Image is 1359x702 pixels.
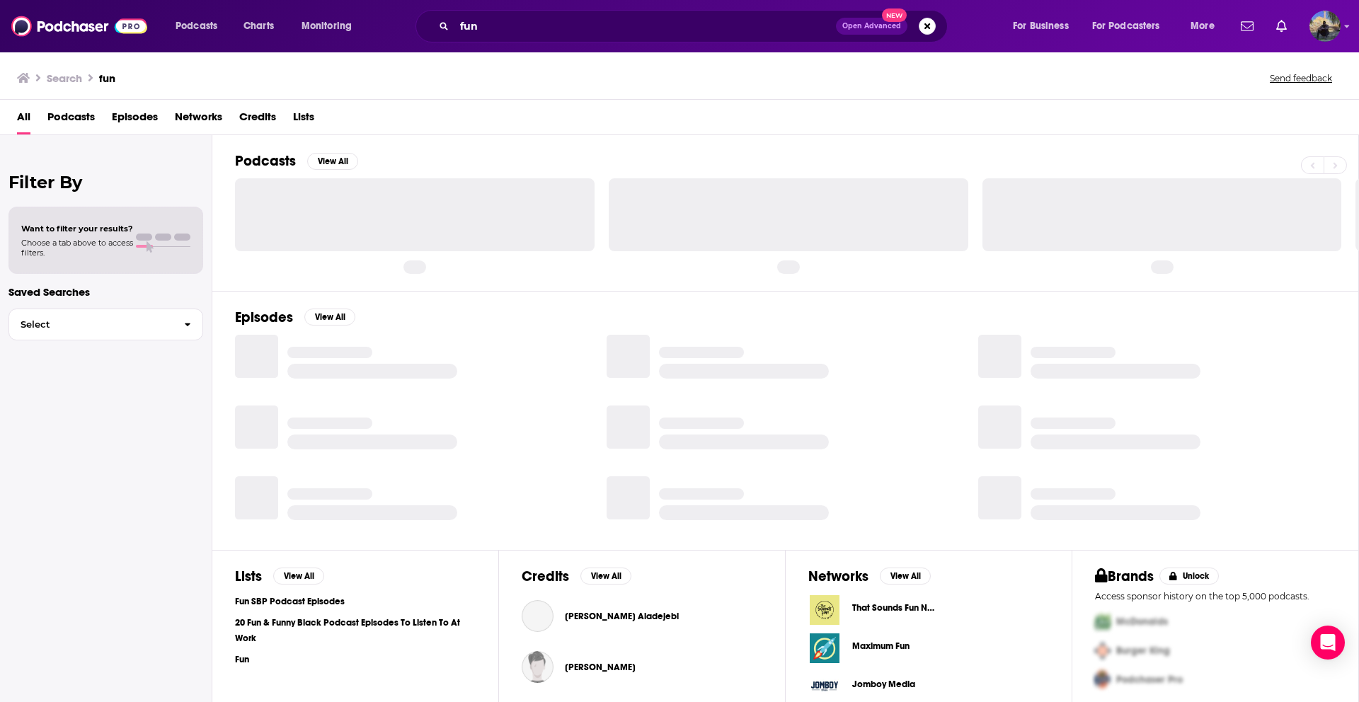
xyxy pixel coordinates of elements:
[47,71,82,85] h3: Search
[304,309,355,326] button: View All
[273,568,324,585] button: View All
[808,594,841,626] img: That Sounds Fun Network logo
[112,105,158,134] a: Episodes
[808,632,1049,664] a: Maximum Fun logoMaximum Fun
[1181,15,1232,38] button: open menu
[166,15,236,38] button: open menu
[1003,15,1086,38] button: open menu
[235,615,476,646] a: 20 Fun & Funny Black Podcast Episodes To Listen To At Work
[21,238,133,258] span: Choose a tab above to access filters.
[522,600,554,632] a: Funké Aladejebi
[882,8,907,22] span: New
[1116,673,1183,685] span: Podchaser Pro
[1266,72,1336,84] button: Send feedback
[292,15,370,38] button: open menu
[852,640,910,652] span: Maximum Fun
[522,568,631,585] a: CreditsView All
[808,568,868,585] h2: Networks
[235,309,355,326] a: EpisodesView All
[522,594,762,639] button: Funké AladejebiFunké Aladejebi
[176,16,217,36] span: Podcasts
[1116,644,1170,656] span: Burger King
[243,16,274,36] span: Charts
[239,105,276,134] a: Credits
[808,632,841,664] img: Maximum Fun logo
[307,153,358,170] button: View All
[8,172,203,192] h2: Filter By
[1309,11,1341,42] img: User Profile
[454,15,836,38] input: Search podcasts, credits, & more...
[175,105,222,134] a: Networks
[1095,591,1336,602] p: Access sponsor history on the top 5,000 podcasts.
[17,105,30,134] a: All
[293,105,314,134] a: Lists
[1092,16,1160,36] span: For Podcasters
[235,568,324,585] a: ListsView All
[1271,14,1292,38] a: Show notifications dropdown
[842,23,901,30] span: Open Advanced
[235,652,249,667] a: Fun
[565,662,636,673] a: Nicole Funari
[565,662,636,673] span: [PERSON_NAME]
[852,602,956,614] span: That Sounds Fun Network
[234,15,282,38] a: Charts
[580,568,631,585] button: View All
[808,594,1049,626] a: That Sounds Fun Network logoThat Sounds Fun Network
[8,309,203,340] button: Select
[21,224,133,234] span: Want to filter your results?
[1095,568,1154,585] h2: Brands
[880,568,931,585] button: View All
[1235,14,1259,38] a: Show notifications dropdown
[235,568,262,585] h2: Lists
[522,651,554,683] img: Nicole Funari
[99,71,115,85] h3: fun
[808,568,931,585] a: NetworksView All
[1089,607,1116,636] img: First Pro Logo
[1116,615,1168,627] span: McDonalds
[1159,568,1220,585] button: Unlock
[1311,626,1345,660] div: Open Intercom Messenger
[1013,16,1069,36] span: For Business
[852,679,915,690] span: Jomboy Media
[1089,636,1116,665] img: Second Pro Logo
[1089,665,1116,694] img: Third Pro Logo
[235,152,296,170] h2: Podcasts
[565,611,679,622] span: [PERSON_NAME] Aladejebi
[836,18,907,35] button: Open AdvancedNew
[1309,11,1341,42] span: Logged in as French
[9,320,173,329] span: Select
[1191,16,1215,36] span: More
[522,568,569,585] h2: Credits
[302,16,352,36] span: Monitoring
[1309,11,1341,42] button: Show profile menu
[8,285,203,299] p: Saved Searches
[1083,15,1181,38] button: open menu
[235,152,358,170] a: PodcastsView All
[11,13,147,40] img: Podchaser - Follow, Share and Rate Podcasts
[429,10,961,42] div: Search podcasts, credits, & more...
[522,645,762,690] button: Nicole FunariNicole Funari
[47,105,95,134] a: Podcasts
[235,594,345,609] a: Fun SBP Podcast Episodes
[565,611,679,622] a: Funké Aladejebi
[235,309,293,326] h2: Episodes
